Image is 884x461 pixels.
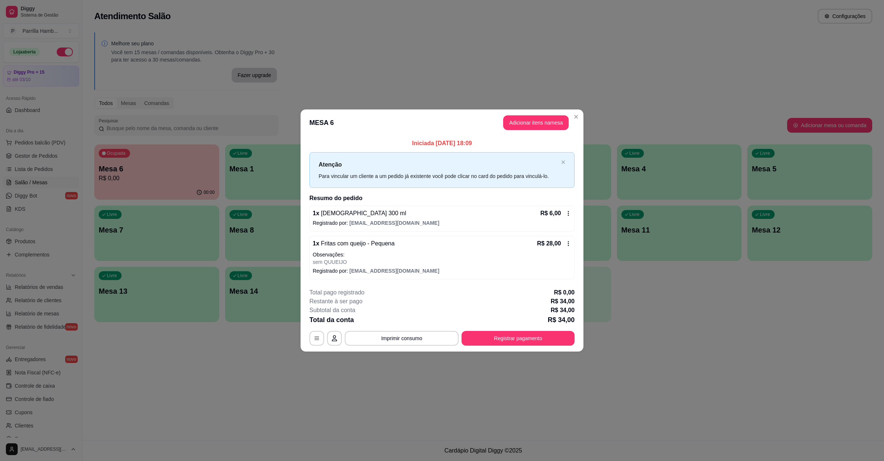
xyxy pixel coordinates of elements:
header: MESA 6 [301,109,583,136]
p: Observações: [313,251,571,258]
p: R$ 6,00 [540,209,561,218]
p: sem QUUEIJO [313,258,571,266]
p: R$ 34,00 [548,315,575,325]
p: 1 x [313,239,394,248]
p: R$ 28,00 [537,239,561,248]
div: Para vincular um cliente a um pedido já existente você pode clicar no card do pedido para vinculá... [319,172,558,180]
span: [EMAIL_ADDRESS][DOMAIN_NAME] [350,268,439,274]
span: Fritas com queijo - Pequena [319,240,395,247]
p: Restante à ser pago [309,297,362,306]
p: Total pago registrado [309,288,364,297]
span: [EMAIL_ADDRESS][DOMAIN_NAME] [350,220,439,226]
p: R$ 34,00 [551,297,575,306]
button: Imprimir consumo [345,331,459,346]
p: Registrado por: [313,267,571,275]
p: Registrado por: [313,219,571,227]
p: Atenção [319,160,558,169]
button: close [561,160,565,165]
p: Total da conta [309,315,354,325]
span: close [561,160,565,164]
p: R$ 0,00 [554,288,575,297]
p: Subtotal da conta [309,306,355,315]
button: Registrar pagamento [462,331,575,346]
button: Adicionar itens namesa [503,115,569,130]
p: 1 x [313,209,406,218]
button: Close [570,111,582,123]
span: [DEMOGRAPHIC_DATA] 300 ml [319,210,406,216]
h2: Resumo do pedido [309,194,575,203]
p: Iniciada [DATE] 18:09 [309,139,575,148]
p: R$ 34,00 [551,306,575,315]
